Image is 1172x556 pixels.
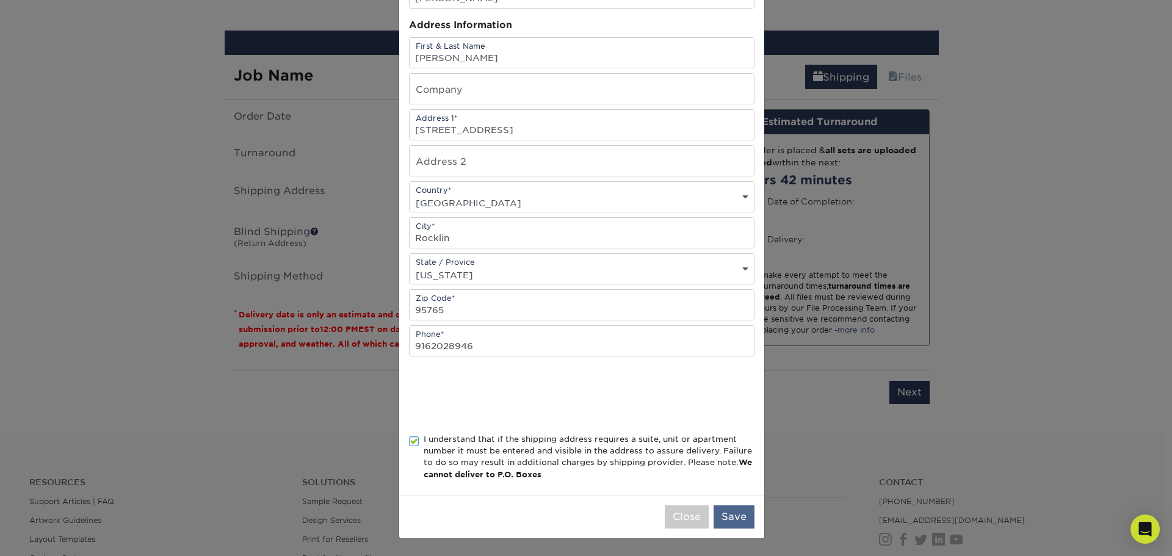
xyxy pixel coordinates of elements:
div: Address Information [409,18,754,32]
div: I understand that if the shipping address requires a suite, unit or apartment number it must be e... [424,433,754,481]
div: Open Intercom Messenger [1130,514,1160,544]
button: Save [714,505,754,529]
iframe: reCAPTCHA [409,371,595,419]
button: Close [665,505,709,529]
b: We cannot deliver to P.O. Boxes [424,458,752,478]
